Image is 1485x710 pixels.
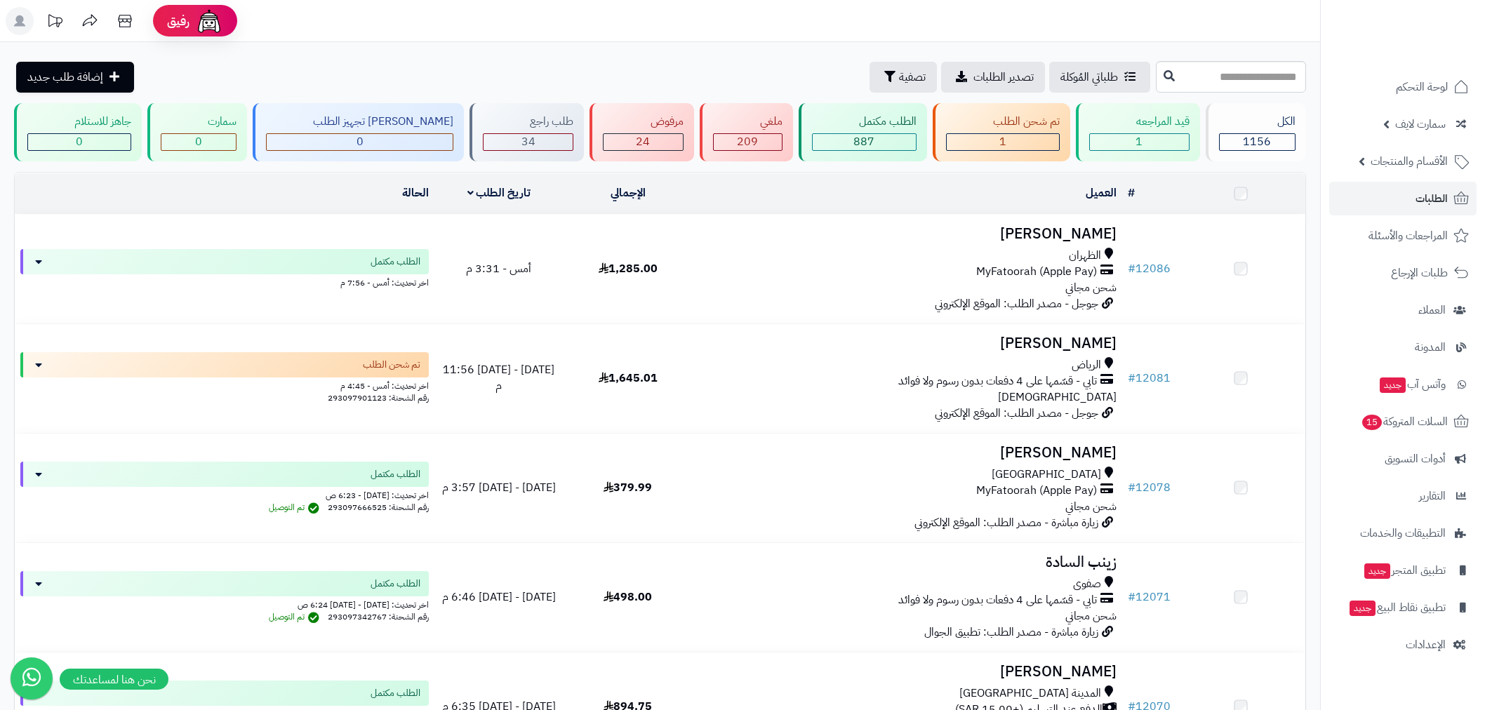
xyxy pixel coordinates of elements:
[1072,357,1101,373] span: الرياض
[1128,479,1136,496] span: #
[976,483,1097,499] span: MyFatoorah (Apple Pay)
[1396,77,1448,97] span: لوحة التحكم
[1363,561,1446,580] span: تطبيق المتجر
[599,260,658,277] span: 1,285.00
[467,185,531,201] a: تاريخ الطلب
[161,134,236,150] div: 0
[1390,38,1472,67] img: logo-2.png
[11,103,145,161] a: جاهز للاستلام 0
[698,554,1117,570] h3: زينب السادة
[603,114,683,130] div: مرفوض
[935,405,1098,422] span: جوجل - مصدر الطلب: الموقع الإلكتروني
[1329,442,1477,476] a: أدوات التسويق
[899,69,926,86] span: تصفية
[1395,114,1446,134] span: سمارت لايف
[796,103,930,161] a: الطلب مكتمل 887
[1329,368,1477,401] a: وآتس آبجديد
[328,610,429,623] span: رقم الشحنة: 293097342767
[269,501,323,514] span: تم التوصيل
[587,103,696,161] a: مرفوض 24
[466,260,531,277] span: أمس - 3:31 م
[266,114,453,130] div: [PERSON_NAME] تجهيز الطلب
[947,134,1059,150] div: 1
[1406,635,1446,655] span: الإعدادات
[328,391,429,404] span: رقم الشحنة: 293097901123
[20,274,429,289] div: اخر تحديث: أمس - 7:56 م
[813,134,916,150] div: 887
[959,685,1101,702] span: المدينة [GEOGRAPHIC_DATA]
[1073,576,1101,592] span: صفوى
[1329,591,1477,624] a: تطبيق نقاط البيعجديد
[1203,103,1309,161] a: الكل1156
[27,114,131,130] div: جاهز للاستلام
[1415,337,1446,357] span: المدونة
[737,133,758,150] span: 209
[1128,370,1136,387] span: #
[1136,133,1143,150] span: 1
[992,467,1101,483] span: [GEOGRAPHIC_DATA]
[1128,260,1136,277] span: #
[402,185,429,201] a: الحالة
[698,664,1117,680] h3: [PERSON_NAME]
[1329,70,1477,104] a: لوحة التحكم
[442,589,556,605] span: [DATE] - [DATE] 6:46 م
[363,358,420,372] span: تم شحن الطلب
[1086,185,1117,201] a: العميل
[1329,330,1477,364] a: المدونة
[1416,189,1448,208] span: الطلبات
[467,103,587,161] a: طلب راجع 34
[195,133,202,150] span: 0
[328,501,429,514] span: رقم الشحنة: 293097666525
[443,361,554,394] span: [DATE] - [DATE] 11:56 م
[1329,628,1477,662] a: الإعدادات
[698,445,1117,461] h3: [PERSON_NAME]
[161,114,237,130] div: سمارت
[20,487,429,502] div: اخر تحديث: [DATE] - 6:23 ص
[1419,486,1446,506] span: التقارير
[1329,516,1477,550] a: التطبيقات والخدمات
[1362,415,1382,430] span: 15
[924,624,1098,641] span: زيارة مباشرة - مصدر الطلب: تطبيق الجوال
[1128,479,1171,496] a: #12078
[714,134,782,150] div: 209
[267,134,453,150] div: 0
[898,373,1097,389] span: تابي - قسّمها على 4 دفعات بدون رسوم ولا فوائد
[604,589,652,605] span: 498.00
[898,592,1097,608] span: تابي - قسّمها على 4 دفعات بدون رسوم ولا فوائد
[1073,103,1203,161] a: قيد المراجعه 1
[1380,377,1406,393] span: جديد
[1385,449,1446,469] span: أدوات التسويق
[1069,248,1101,264] span: الظهران
[371,577,420,591] span: الطلب مكتمل
[1329,256,1477,290] a: طلبات الإرجاع
[521,133,535,150] span: 34
[1128,260,1171,277] a: #12086
[442,479,556,496] span: [DATE] - [DATE] 3:57 م
[1391,263,1448,283] span: طلبات الإرجاع
[697,103,796,161] a: ملغي 209
[914,514,1098,531] span: زيارة مباشرة - مصدر الطلب: الموقع الإلكتروني
[1128,589,1171,605] a: #12071
[20,596,429,611] div: اخر تحديث: [DATE] - [DATE] 6:24 ص
[1371,152,1448,171] span: الأقسام والمنتجات
[930,103,1073,161] a: تم شحن الطلب 1
[870,62,937,93] button: تصفية
[76,133,83,150] span: 0
[998,389,1117,406] span: [DEMOGRAPHIC_DATA]
[611,185,646,201] a: الإجمالي
[1348,598,1446,617] span: تطبيق نقاط البيع
[1128,589,1136,605] span: #
[713,114,783,130] div: ملغي
[1329,293,1477,327] a: العملاء
[1049,62,1150,93] a: طلباتي المُوكلة
[1369,226,1448,246] span: المراجعات والأسئلة
[1350,601,1376,616] span: جديد
[698,335,1117,351] h3: [PERSON_NAME]
[599,370,658,387] span: 1,645.01
[976,264,1097,280] span: MyFatoorah (Apple Pay)
[484,134,573,150] div: 34
[1065,498,1117,515] span: شحن مجاني
[853,133,874,150] span: 887
[1361,412,1448,431] span: السلات المتروكة
[145,103,250,161] a: سمارت 0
